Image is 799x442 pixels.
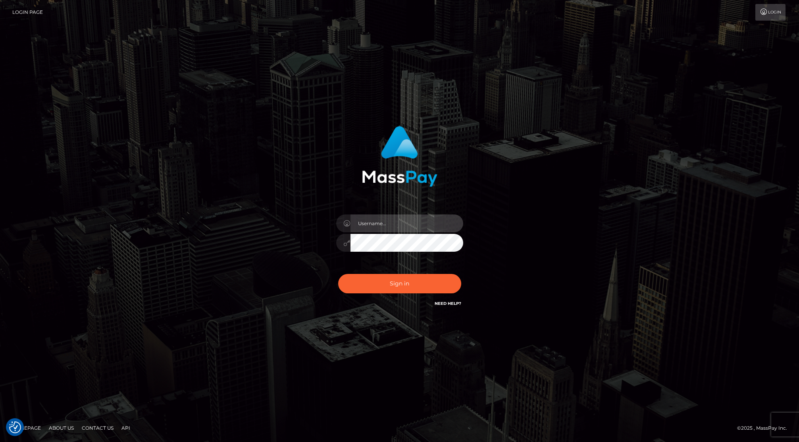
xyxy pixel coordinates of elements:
[350,214,463,232] input: Username...
[755,4,786,21] a: Login
[9,421,21,433] button: Consent Preferences
[435,301,461,306] a: Need Help?
[9,422,44,434] a: Homepage
[118,422,133,434] a: API
[338,274,461,293] button: Sign in
[9,421,21,433] img: Revisit consent button
[46,422,77,434] a: About Us
[737,424,793,432] div: © 2025 , MassPay Inc.
[12,4,43,21] a: Login Page
[362,126,437,187] img: MassPay Login
[79,422,117,434] a: Contact Us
